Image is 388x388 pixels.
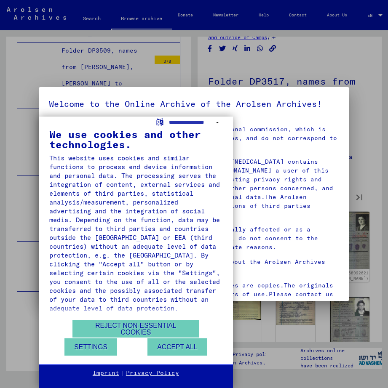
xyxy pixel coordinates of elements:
button: Reject non-essential cookies [72,320,199,338]
div: We use cookies and other technologies. [49,129,222,149]
a: Privacy Policy [126,369,179,377]
a: Imprint [93,369,119,377]
button: Accept all [147,338,207,356]
div: This website uses cookies and similar functions to process end device information and personal da... [49,154,222,313]
button: Settings [64,338,117,356]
